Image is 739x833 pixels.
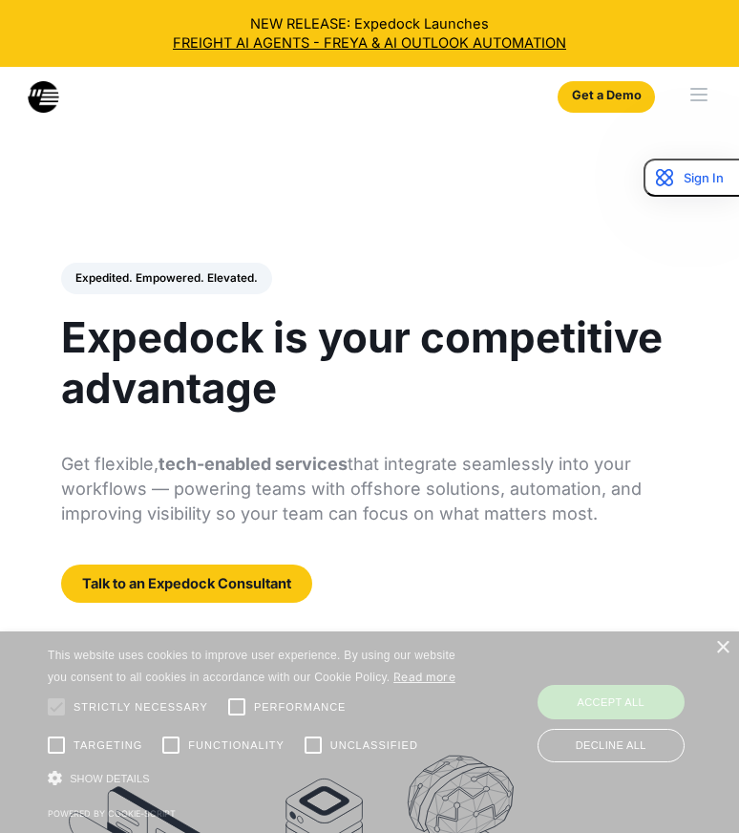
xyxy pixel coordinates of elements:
[14,14,726,53] div: NEW RELEASE: Expedock Launches
[254,699,347,716] span: Performance
[61,565,312,603] a: Talk to an Expedock Consultant
[158,454,348,474] strong: tech-enabled services
[715,641,729,655] div: Close
[70,773,150,784] span: Show details
[48,767,466,792] div: Show details
[644,741,739,833] iframe: Chat Widget
[393,670,455,684] a: Read more
[330,737,418,754] span: Unclassified
[48,808,176,819] a: Powered by cookie-script
[48,649,455,684] span: This website uses cookies to improve user experience. By using our website you consent to all coo...
[61,313,678,414] h1: Expedock is your competitive advantage
[14,33,726,53] a: FREIGHT AI AGENTS - FREYA & AI OUTLOOK AUTOMATION
[538,729,686,762] div: Decline all
[558,81,655,113] a: Get a Demo
[663,67,739,122] div: menu
[74,737,142,754] span: Targeting
[538,685,686,719] div: Accept all
[188,737,284,754] span: Functionality
[74,699,208,716] span: Strictly necessary
[61,452,678,526] p: Get flexible, that integrate seamlessly into your workflows — powering teams with offshore soluti...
